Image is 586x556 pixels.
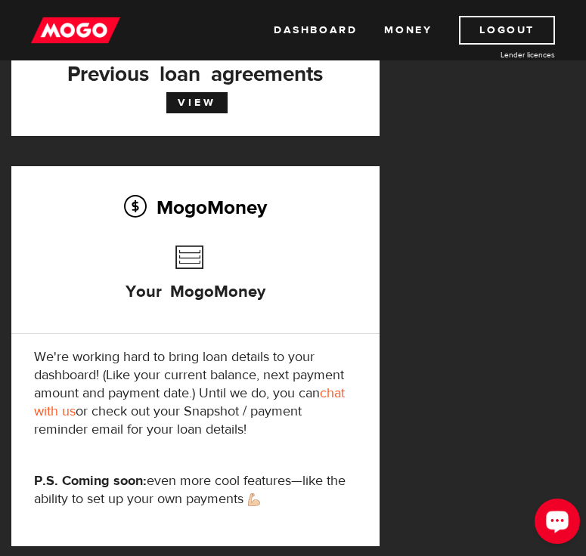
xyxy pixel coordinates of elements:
[34,385,345,420] a: chat with us
[34,472,147,490] strong: P.S. Coming soon:
[459,16,555,45] a: Logout
[34,191,357,223] h2: MogoMoney
[34,348,357,439] p: We're working hard to bring loan details to your dashboard! (Like your current balance, next paym...
[274,16,357,45] a: Dashboard
[31,16,120,45] img: mogo_logo-11ee424be714fa7cbb0f0f49df9e16ec.png
[248,493,260,506] img: strong arm emoji
[34,472,357,508] p: even more cool features—like the ability to set up your own payments
[442,49,555,60] a: Lender licences
[34,44,357,82] h3: Previous loan agreements
[166,92,228,113] a: View
[522,493,586,556] iframe: LiveChat chat widget
[384,16,432,45] a: Money
[126,238,265,324] h3: Your MogoMoney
